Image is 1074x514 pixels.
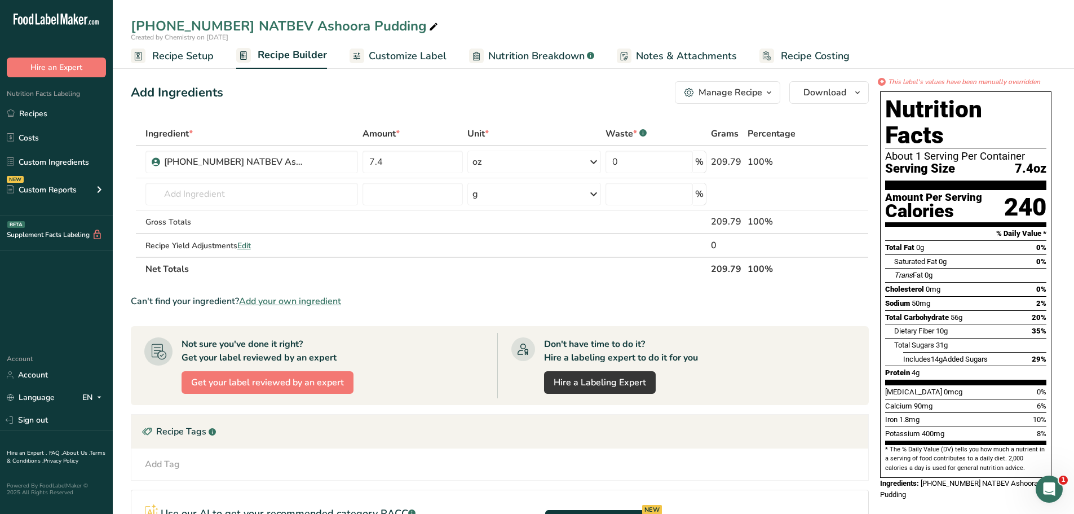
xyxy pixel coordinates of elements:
span: 20% [1032,313,1046,322]
span: 10g [936,327,948,335]
section: * The % Daily Value (DV) tells you how much a nutrient in a serving of food contributes to a dail... [885,445,1046,473]
span: 0% [1036,285,1046,293]
div: 209.79 [711,215,743,229]
a: Hire a Labeling Expert [544,371,656,394]
span: 0% [1037,388,1046,396]
div: oz [472,155,481,169]
th: 100% [745,257,817,280]
span: 0g [916,243,924,252]
div: Recipe Yield Adjustments [145,240,358,252]
div: About 1 Serving Per Container [885,151,1046,162]
div: Manage Recipe [699,86,762,99]
span: 1 [1059,476,1068,485]
span: 0mg [926,285,940,293]
th: Net Totals [143,257,709,280]
span: 8% [1037,429,1046,438]
span: Percentage [748,127,795,140]
div: EN [82,391,106,405]
div: Powered By FoodLabelMaker © 2025 All Rights Reserved [7,482,106,496]
span: 56g [951,313,962,322]
span: 14g [931,355,943,363]
div: 209.79 [711,155,743,169]
th: 209.79 [709,257,745,280]
span: 0mcg [944,388,962,396]
iframe: Intercom live chat [1036,476,1063,503]
span: Ingredient [145,127,193,140]
div: Amount Per Serving [885,192,982,203]
span: Recipe Setup [152,49,214,64]
span: 0g [939,257,947,266]
span: Total Sugars [894,341,934,349]
span: Sodium [885,299,910,307]
a: Hire an Expert . [7,449,47,457]
span: 400mg [922,429,944,438]
div: Recipe Tags [131,415,868,449]
span: Potassium [885,429,920,438]
span: Nutrition Breakdown [488,49,585,64]
span: 10% [1033,415,1046,424]
span: Customize Label [369,49,447,64]
div: Add Ingredients [131,84,223,102]
span: Recipe Builder [258,47,327,63]
div: Waste [605,127,647,140]
div: BETA [7,221,25,228]
div: 240 [1004,192,1046,222]
a: Language [7,388,55,407]
span: Includes Added Sugars [903,355,988,363]
a: About Us . [63,449,90,457]
a: Recipe Builder [236,42,327,69]
span: Amount [363,127,400,140]
div: NEW [7,176,24,183]
button: Hire an Expert [7,58,106,77]
div: [PHONE_NUMBER] NATBEV Ashoora Pudding [164,155,305,169]
div: g [472,187,478,201]
span: 90mg [914,402,932,410]
span: Ingredients: [880,479,919,487]
span: Dietary Fiber [894,327,934,335]
span: 7.4oz [1015,162,1046,176]
a: FAQ . [49,449,63,457]
span: Created by Chemistry on [DATE] [131,33,228,42]
span: Iron [885,415,898,424]
span: 0g [925,271,932,279]
button: Manage Recipe [675,81,780,104]
span: Total Fat [885,243,914,252]
div: 100% [748,215,815,229]
div: 0 [711,239,743,252]
div: Calories [885,203,982,219]
div: Gross Totals [145,216,358,228]
span: 35% [1032,327,1046,335]
span: 29% [1032,355,1046,363]
span: 50mg [912,299,930,307]
div: Not sure you've done it right? Get your label reviewed by an expert [182,337,337,364]
span: Calcium [885,402,912,410]
span: Edit [237,240,251,251]
a: Notes & Attachments [617,43,737,69]
a: Terms & Conditions . [7,449,105,465]
span: Grams [711,127,739,140]
a: Recipe Setup [131,43,214,69]
span: 0% [1036,243,1046,252]
span: Add your own ingredient [239,295,341,308]
div: Don't have time to do it? Hire a labeling expert to do it for you [544,337,698,364]
span: 1.8mg [899,415,920,424]
span: Fat [894,271,923,279]
span: 0% [1036,257,1046,266]
input: Add Ingredient [145,183,358,205]
span: Unit [467,127,489,140]
a: Nutrition Breakdown [469,43,594,69]
section: % Daily Value * [885,227,1046,240]
span: 6% [1037,402,1046,410]
span: 31g [936,341,948,349]
span: Notes & Attachments [636,49,737,64]
span: Cholesterol [885,285,924,293]
span: Get your label reviewed by an expert [191,376,344,389]
span: 2% [1036,299,1046,307]
button: Download [789,81,869,104]
span: Saturated Fat [894,257,937,266]
span: Recipe Costing [781,49,850,64]
a: Recipe Costing [759,43,850,69]
span: Protein [885,368,910,377]
div: [PHONE_NUMBER] NATBEV Ashoora Pudding [131,16,440,36]
a: Customize Label [350,43,447,69]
